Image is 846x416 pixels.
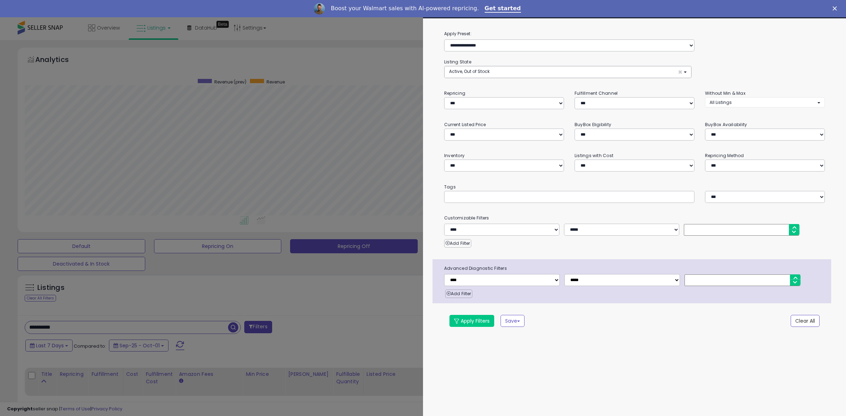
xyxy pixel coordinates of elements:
button: Add Filter [445,290,472,298]
button: Active, Out of Stock × [445,66,691,78]
span: Advanced Diagnostic Filters [439,265,831,272]
button: Clear All [791,315,820,327]
span: All Listings [710,99,732,105]
small: Listing State [444,59,471,65]
button: Add Filter [444,239,471,248]
small: Listings with Cost [575,153,613,159]
span: Active, Out of Stock [449,68,490,74]
small: Repricing [444,90,465,96]
small: Repricing Method [705,153,744,159]
button: All Listings [705,97,825,107]
a: Get started [485,5,521,13]
small: BuyBox Eligibility [575,122,611,128]
small: Current Listed Price [444,122,486,128]
small: Customizable Filters [439,214,830,222]
div: Boost your Walmart sales with AI-powered repricing. [331,5,479,12]
button: Save [501,315,525,327]
small: Fulfillment Channel [575,90,618,96]
small: Inventory [444,153,465,159]
button: Apply Filters [449,315,494,327]
span: × [678,68,682,76]
small: Tags [439,183,830,191]
label: Apply Preset: [439,30,830,38]
small: BuyBox Availability [705,122,747,128]
img: Profile image for Adrian [314,3,325,14]
div: Close [833,6,840,11]
small: Without Min & Max [705,90,746,96]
